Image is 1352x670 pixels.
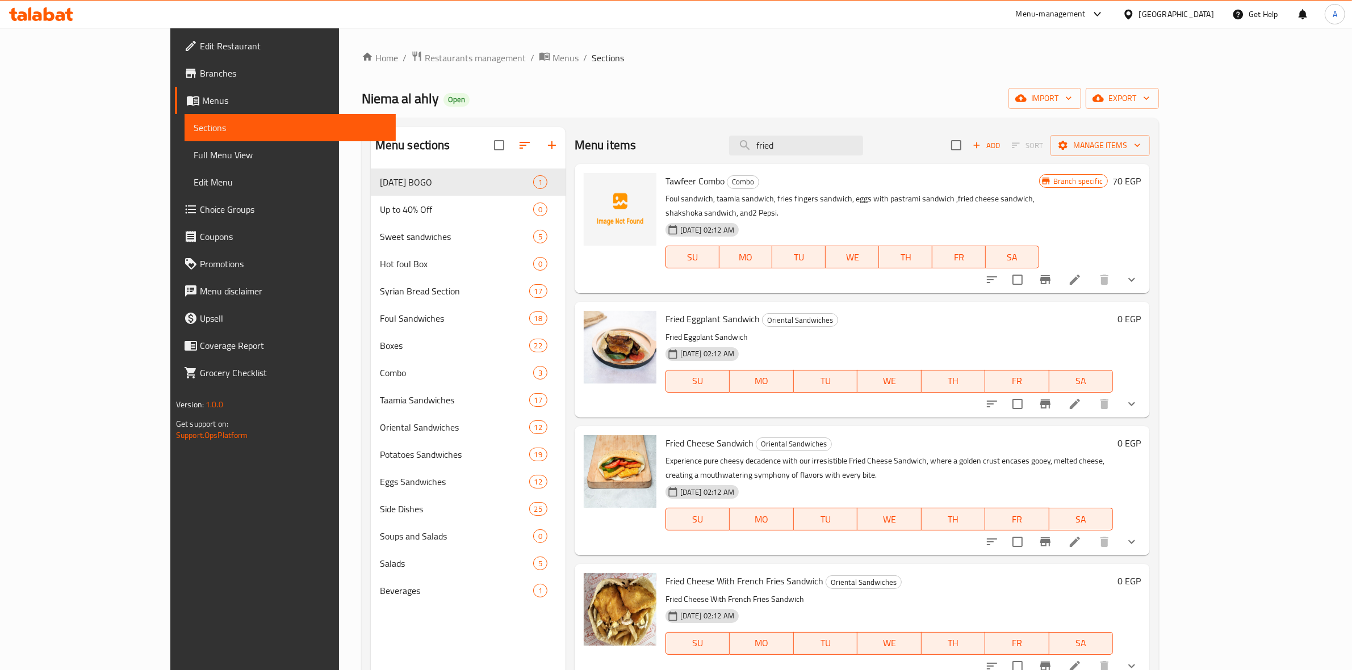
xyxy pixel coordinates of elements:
[1008,88,1081,109] button: import
[730,508,793,530] button: MO
[857,632,921,655] button: WE
[990,635,1044,651] span: FR
[862,635,916,651] span: WE
[529,448,547,461] div: items
[584,573,656,646] img: Fried Cheese With French Fries Sandwich
[1139,8,1214,20] div: [GEOGRAPHIC_DATA]
[671,249,715,266] span: SU
[371,441,566,468] div: Potatoes Sandwiches19
[734,511,789,528] span: MO
[200,203,387,216] span: Choice Groups
[665,632,730,655] button: SU
[1091,266,1118,293] button: delete
[380,529,533,543] span: Soups and Salads
[533,584,547,597] div: items
[175,87,396,114] a: Menus
[552,51,579,65] span: Menus
[756,437,831,450] span: Oriental Sandwiches
[798,373,853,389] span: TU
[926,635,981,651] span: TH
[985,370,1049,393] button: FR
[371,164,566,609] nav: Menu sections
[826,246,879,268] button: WE
[362,86,439,111] span: Niema al ahly
[175,32,396,60] a: Edit Restaurant
[727,175,759,188] span: Combo
[985,508,1049,530] button: FR
[990,249,1035,266] span: SA
[534,558,547,569] span: 5
[794,508,857,530] button: TU
[533,366,547,380] div: items
[1125,397,1138,411] svg: Show Choices
[665,246,719,268] button: SU
[487,133,511,157] span: Select all sections
[830,249,874,266] span: WE
[511,132,538,159] span: Sort sections
[762,313,838,327] div: Oriental Sandwiches
[175,332,396,359] a: Coverage Report
[529,475,547,488] div: items
[1016,7,1086,21] div: Menu-management
[202,94,387,107] span: Menus
[380,257,533,271] div: Hot foul Box
[1125,273,1138,286] svg: Show Choices
[175,277,396,305] a: Menu disclaimer
[533,230,547,243] div: items
[534,231,547,242] span: 5
[371,495,566,522] div: Side Dishes25
[1060,138,1141,153] span: Manage items
[175,305,396,332] a: Upsell
[1333,8,1337,20] span: A
[380,175,533,189] span: [DATE] BOGO
[584,311,656,384] img: Fried Eggplant Sandwich
[990,373,1044,389] span: FR
[1118,266,1145,293] button: show more
[371,359,566,386] div: Combo3
[380,393,529,407] span: Taamia Sandwiches
[968,137,1004,154] button: Add
[794,632,857,655] button: TU
[857,508,921,530] button: WE
[380,366,533,380] span: Combo
[530,340,547,351] span: 22
[200,339,387,352] span: Coverage Report
[534,204,547,215] span: 0
[676,348,739,359] span: [DATE] 02:12 AM
[533,529,547,543] div: items
[380,557,533,570] span: Salads
[371,250,566,277] div: Hot foul Box0
[879,246,932,268] button: TH
[798,511,853,528] span: TU
[1118,390,1145,418] button: show more
[371,332,566,359] div: Boxes22
[676,487,739,498] span: [DATE] 02:12 AM
[200,311,387,325] span: Upsell
[676,225,739,235] span: [DATE] 02:12 AM
[884,249,928,266] span: TH
[534,259,547,269] span: 0
[665,572,823,589] span: Fried Cheese With French Fries Sandwich
[798,635,853,651] span: TU
[665,370,730,393] button: SU
[362,50,1159,65] nav: breadcrumb
[371,168,566,196] div: [DATE] BOGO1
[932,246,986,268] button: FR
[978,266,1006,293] button: sort-choices
[1117,435,1141,451] h6: 0 EGP
[1112,173,1141,189] h6: 70 EGP
[175,196,396,223] a: Choice Groups
[944,133,968,157] span: Select section
[380,203,533,216] span: Up to 40% Off
[380,584,533,597] span: Beverages
[371,550,566,577] div: Salads5
[729,136,863,155] input: search
[971,139,1002,152] span: Add
[371,305,566,332] div: Foul Sandwiches18
[719,246,773,268] button: MO
[978,390,1006,418] button: sort-choices
[380,448,529,461] span: Potatoes Sandwiches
